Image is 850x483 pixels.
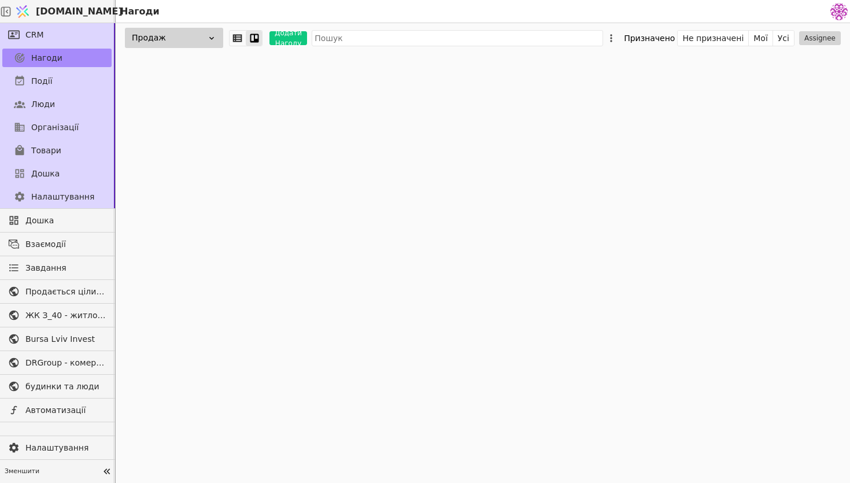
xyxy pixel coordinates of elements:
span: Дошка [25,215,106,227]
span: DRGroup - комерційна нерухоомість [25,357,106,369]
a: Взаємодії [2,235,112,253]
span: Автоматизації [25,404,106,416]
span: Налаштування [25,442,106,454]
span: Продається цілий будинок [PERSON_NAME] нерухомість [25,286,106,298]
span: Завдання [25,262,66,274]
a: Дошка [2,164,112,183]
a: [DOMAIN_NAME] [12,1,116,23]
a: Додати Нагоду [263,31,307,45]
button: Assignee [799,31,841,45]
img: Logo [14,1,31,23]
img: 137b5da8a4f5046b86490006a8dec47a [830,3,848,20]
span: Взаємодії [25,238,106,250]
span: [DOMAIN_NAME] [36,5,123,19]
span: Люди [31,98,55,110]
a: Нагоди [2,49,112,67]
a: Дошка [2,211,112,230]
div: Продаж [125,28,223,48]
a: Автоматизації [2,401,112,419]
button: Усі [773,30,794,46]
span: Організації [31,121,79,134]
span: Налаштування [31,191,94,203]
a: Товари [2,141,112,160]
span: будинки та люди [25,381,106,393]
a: Продається цілий будинок [PERSON_NAME] нерухомість [2,282,112,301]
button: Мої [749,30,773,46]
span: Зменшити [5,467,99,477]
a: Організації [2,118,112,137]
span: Нагоди [31,52,62,64]
a: Події [2,72,112,90]
span: Товари [31,145,61,157]
div: Призначено [624,30,675,46]
a: ЖК З_40 - житлова та комерційна нерухомість класу Преміум [2,306,112,325]
a: будинки та люди [2,377,112,396]
a: Завдання [2,259,112,277]
span: ЖК З_40 - житлова та комерційна нерухомість класу Преміум [25,309,106,322]
a: Люди [2,95,112,113]
h2: Нагоди [116,5,160,19]
span: CRM [25,29,44,41]
span: Події [31,75,53,87]
a: Налаштування [2,438,112,457]
a: CRM [2,25,112,44]
span: Дошка [31,168,60,180]
span: Bursa Lviv Invest [25,333,106,345]
input: Пошук [312,30,603,46]
a: DRGroup - комерційна нерухоомість [2,353,112,372]
a: Налаштування [2,187,112,206]
a: Bursa Lviv Invest [2,330,112,348]
button: Додати Нагоду [269,31,307,45]
button: Не призначені [678,30,749,46]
